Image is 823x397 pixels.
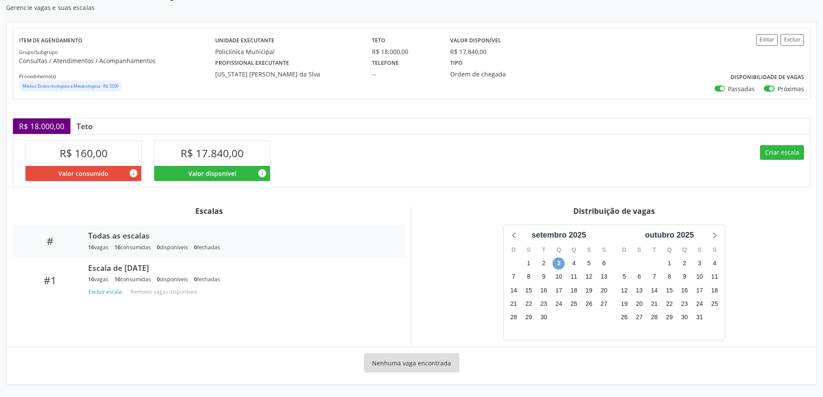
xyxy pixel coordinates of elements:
[450,47,486,56] div: R$ 17.840,00
[188,169,236,178] span: Valor disponível
[129,168,138,178] i: Valor consumido por agendamentos feitos para este serviço
[19,56,215,65] p: Consultas / Atendimentos / Acompanhamentos
[692,243,707,257] div: S
[678,271,690,283] span: quinta-feira, 9 de outubro de 2025
[756,34,778,46] button: Editar
[707,243,722,257] div: S
[523,271,535,283] span: segunda-feira, 8 de setembro de 2025
[648,311,661,323] span: terça-feira, 28 de outubro de 2025
[58,169,108,178] span: Valor consumido
[194,244,220,251] div: fechadas
[450,34,501,48] label: Valor disponível
[157,276,160,283] span: 0
[568,271,580,283] span: quinta-feira, 11 de setembro de 2025
[633,284,645,296] span: segunda-feira, 13 de outubro de 2025
[553,257,565,270] span: quarta-feira, 3 de setembro de 2025
[553,284,565,296] span: quarta-feira, 17 de setembro de 2025
[6,3,574,12] p: Gerencie vagas e suas escalas
[663,298,675,310] span: quarta-feira, 22 de outubro de 2025
[693,311,705,323] span: sexta-feira, 31 de outubro de 2025
[13,118,70,134] div: R$ 18.000,00
[538,271,550,283] span: terça-feira, 9 de setembro de 2025
[523,257,535,270] span: segunda-feira, 1 de setembro de 2025
[728,84,755,93] label: Passadas
[19,49,58,55] small: Grupo/Subgrupo
[215,47,360,56] div: Policlínica Municipal
[372,70,438,79] div: --
[364,353,459,372] div: Nenhuma vaga encontrada
[114,276,151,283] div: consumidas
[598,257,610,270] span: sábado, 6 de setembro de 2025
[88,286,125,298] button: Excluir escala
[678,311,690,323] span: quinta-feira, 30 de outubro de 2025
[551,243,566,257] div: Q
[257,168,267,178] i: Valor disponível para agendamentos feitos para este serviço
[583,257,595,270] span: sexta-feira, 5 de setembro de 2025
[114,276,121,283] span: 16
[598,284,610,296] span: sábado, 20 de setembro de 2025
[618,298,630,310] span: domingo, 19 de outubro de 2025
[662,243,677,257] div: Q
[508,284,520,296] span: domingo, 14 de setembro de 2025
[618,311,630,323] span: domingo, 26 de outubro de 2025
[194,276,220,283] div: fechadas
[583,298,595,310] span: sexta-feira, 26 de setembro de 2025
[568,257,580,270] span: quinta-feira, 4 de setembro de 2025
[19,73,56,79] small: Procedimento(s)
[709,271,721,283] span: sábado, 11 de outubro de 2025
[181,146,244,160] span: R$ 17.840,00
[372,56,399,70] label: Telefone
[693,271,705,283] span: sexta-feira, 10 de outubro de 2025
[88,244,94,251] span: 16
[693,257,705,270] span: sexta-feira, 3 de outubro de 2025
[215,34,274,48] label: Unidade executante
[88,263,393,273] div: Escala de [DATE]
[618,271,630,283] span: domingo, 5 de outubro de 2025
[88,244,108,251] div: vagas
[215,70,360,79] div: [US_STATE] [PERSON_NAME] da Slva
[157,244,160,251] span: 0
[372,47,438,56] div: R$ 18.000,00
[648,284,661,296] span: terça-feira, 14 de outubro de 2025
[523,298,535,310] span: segunda-feira, 22 de setembro de 2025
[19,34,83,48] label: Item de agendamento
[508,311,520,323] span: domingo, 28 de setembro de 2025
[597,243,612,257] div: S
[528,229,589,241] div: setembro 2025
[114,244,151,251] div: consumidas
[19,274,82,286] div: #1
[538,284,550,296] span: terça-feira, 16 de setembro de 2025
[13,206,405,216] div: Escalas
[583,271,595,283] span: sexta-feira, 12 de setembro de 2025
[642,229,697,241] div: outubro 2025
[553,271,565,283] span: quarta-feira, 10 de setembro de 2025
[553,298,565,310] span: quarta-feira, 24 de setembro de 2025
[709,257,721,270] span: sábado, 4 de outubro de 2025
[632,243,647,257] div: S
[60,146,108,160] span: R$ 160,00
[678,298,690,310] span: quinta-feira, 23 de outubro de 2025
[418,206,810,216] div: Distribuição de vagas
[663,271,675,283] span: quarta-feira, 8 de outubro de 2025
[648,271,661,283] span: terça-feira, 7 de outubro de 2025
[633,271,645,283] span: segunda-feira, 6 de outubro de 2025
[648,298,661,310] span: terça-feira, 21 de outubro de 2025
[663,311,675,323] span: quarta-feira, 29 de outubro de 2025
[508,271,520,283] span: domingo, 7 de setembro de 2025
[215,56,289,70] label: Profissional executante
[194,244,197,251] span: 0
[450,56,463,70] label: Tipo
[450,70,556,79] div: Ordem de chegada
[88,276,94,283] span: 16
[760,145,804,160] button: Criar escala
[508,298,520,310] span: domingo, 21 de setembro de 2025
[678,284,690,296] span: quinta-feira, 16 de outubro de 2025
[521,243,536,257] div: S
[617,243,632,257] div: D
[678,257,690,270] span: quinta-feira, 2 de outubro de 2025
[633,311,645,323] span: segunda-feira, 27 de outubro de 2025
[70,121,99,131] div: Teto
[778,84,804,93] label: Próximas
[633,298,645,310] span: segunda-feira, 20 de outubro de 2025
[618,284,630,296] span: domingo, 12 de outubro de 2025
